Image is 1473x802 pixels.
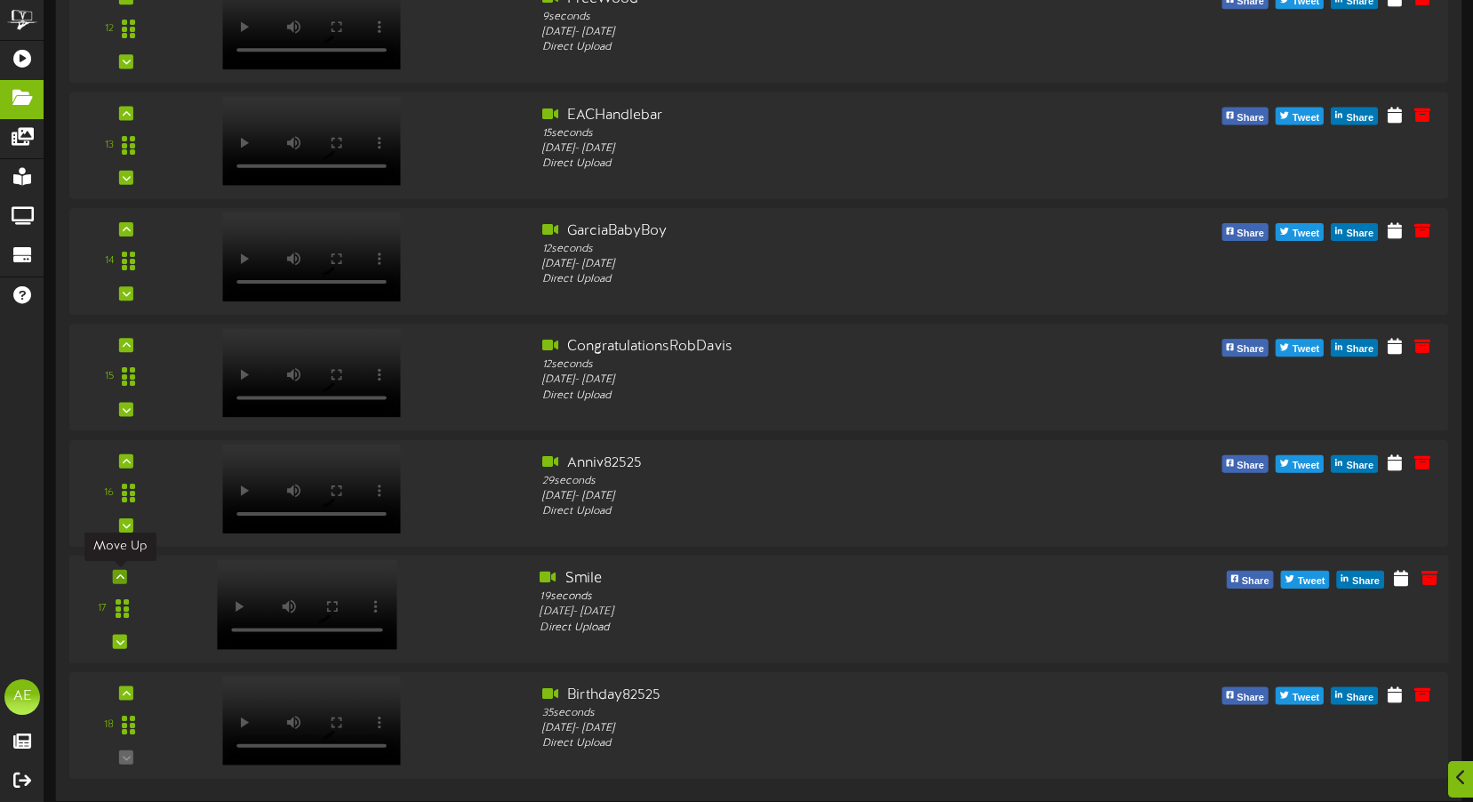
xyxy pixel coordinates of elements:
div: 16 [104,485,114,501]
div: Birthday82525 [542,685,1090,705]
button: Share [1331,223,1378,241]
button: Share [1221,455,1269,473]
button: Tweet [1276,223,1324,241]
button: Tweet [1281,571,1330,589]
span: Tweet [1289,341,1323,360]
div: Direct Upload [542,736,1090,751]
span: Share [1342,224,1377,244]
div: 14 [105,253,114,269]
button: Share [1337,571,1384,589]
div: [DATE] - [DATE] [542,721,1090,736]
div: 35 seconds [542,705,1090,720]
button: Share [1331,340,1378,357]
div: [DATE] - [DATE] [542,141,1090,156]
div: 15 [105,370,114,385]
div: Anniv82525 [542,453,1090,474]
span: Tweet [1289,108,1323,128]
button: Share [1221,108,1269,125]
div: 19 seconds [540,589,1093,605]
div: [DATE] - [DATE] [542,257,1090,272]
span: Tweet [1294,572,1329,591]
div: Direct Upload [542,389,1090,404]
div: CongratulationsRobDavis [542,337,1090,357]
div: 12 seconds [542,357,1090,373]
div: 17 [98,601,107,616]
span: Share [1342,456,1377,476]
span: Share [1233,688,1268,708]
span: Tweet [1289,224,1323,244]
span: Tweet [1289,688,1323,708]
div: AE [4,679,40,715]
button: Share [1221,687,1269,705]
span: Tweet [1289,456,1323,476]
button: Tweet [1276,687,1324,705]
span: Share [1342,341,1377,360]
div: EACHandlebar [542,105,1090,125]
div: [DATE] - [DATE] [542,25,1090,40]
button: Share [1221,223,1269,241]
div: [DATE] - [DATE] [540,605,1093,620]
span: Share [1238,572,1273,591]
div: [DATE] - [DATE] [542,489,1090,504]
button: Tweet [1276,108,1324,125]
div: 12 seconds [542,242,1090,257]
div: Direct Upload [540,620,1093,635]
div: GarciaBabyBoy [542,221,1090,242]
div: Direct Upload [542,272,1090,287]
button: Tweet [1276,340,1324,357]
div: 13 [105,138,114,153]
span: Share [1233,341,1268,360]
button: Share [1226,571,1273,589]
span: Share [1342,108,1377,128]
div: 29 seconds [542,474,1090,489]
button: Tweet [1276,455,1324,473]
div: Direct Upload [542,504,1090,519]
div: 9 seconds [542,10,1090,25]
div: Direct Upload [542,156,1090,172]
span: Share [1233,456,1268,476]
div: Direct Upload [542,40,1090,55]
button: Share [1221,340,1269,357]
button: Share [1331,455,1378,473]
span: Share [1349,572,1383,591]
button: Share [1331,108,1378,125]
div: 18 [104,718,114,733]
div: 12 [105,22,114,37]
div: [DATE] - [DATE] [542,373,1090,388]
button: Share [1331,687,1378,705]
span: Share [1233,108,1268,128]
span: Share [1342,688,1377,708]
div: 15 seconds [542,125,1090,140]
span: Share [1233,224,1268,244]
div: Smile [540,569,1093,589]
